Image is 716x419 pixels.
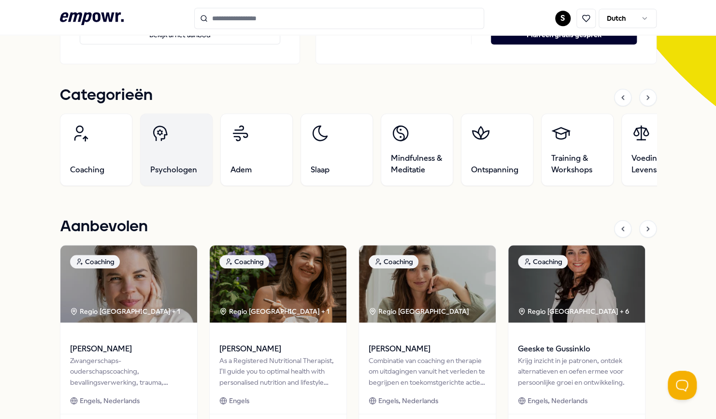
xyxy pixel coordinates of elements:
[150,164,197,176] span: Psychologen
[140,113,213,186] a: Psychologen
[518,306,629,317] div: Regio [GEOGRAPHIC_DATA] + 6
[70,306,180,317] div: Regio [GEOGRAPHIC_DATA] + 1
[210,245,346,322] img: package image
[555,11,571,26] button: S
[219,306,329,317] div: Regio [GEOGRAPHIC_DATA] + 1
[541,113,614,186] a: Training & Workshops
[70,164,104,176] span: Coaching
[70,255,120,268] div: Coaching
[518,343,635,355] span: Geeske te Gussinklo
[70,355,187,388] div: Zwangerschaps- ouderschapscoaching, bevallingsverwerking, trauma, (prik)angst & stresscoaching.
[668,371,697,400] iframe: Help Scout Beacon - Open
[378,395,438,406] span: Engels, Nederlands
[311,164,329,176] span: Slaap
[369,255,418,268] div: Coaching
[220,113,293,186] a: Adem
[551,153,603,176] span: Training & Workshops
[518,355,635,388] div: Krijg inzicht in je patronen, ontdek alternatieven en oefen ermee voor persoonlijke groei en ontw...
[70,343,187,355] span: [PERSON_NAME]
[60,215,148,239] h1: Aanbevolen
[369,306,471,317] div: Regio [GEOGRAPHIC_DATA]
[508,245,645,322] img: package image
[194,8,484,29] input: Search for products, categories or subcategories
[381,113,453,186] a: Mindfulness & Meditatie
[369,355,486,388] div: Combinatie van coaching en therapie om uitdagingen vanuit het verleden te begrijpen en toekomstge...
[219,355,337,388] div: As a Registered Nutritional Therapist, I'll guide you to optimal health with personalised nutriti...
[359,245,496,322] img: package image
[301,113,373,186] a: Slaap
[471,164,518,176] span: Ontspanning
[631,153,684,176] span: Voeding & Levensstijl
[229,395,249,406] span: Engels
[60,245,197,322] img: package image
[219,343,337,355] span: [PERSON_NAME]
[461,113,533,186] a: Ontspanning
[230,164,252,176] span: Adem
[60,84,153,108] h1: Categorieën
[518,255,568,268] div: Coaching
[60,113,132,186] a: Coaching
[80,395,140,406] span: Engels, Nederlands
[391,153,443,176] span: Mindfulness & Meditatie
[528,395,587,406] span: Engels, Nederlands
[219,255,269,268] div: Coaching
[369,343,486,355] span: [PERSON_NAME]
[621,113,694,186] a: Voeding & Levensstijl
